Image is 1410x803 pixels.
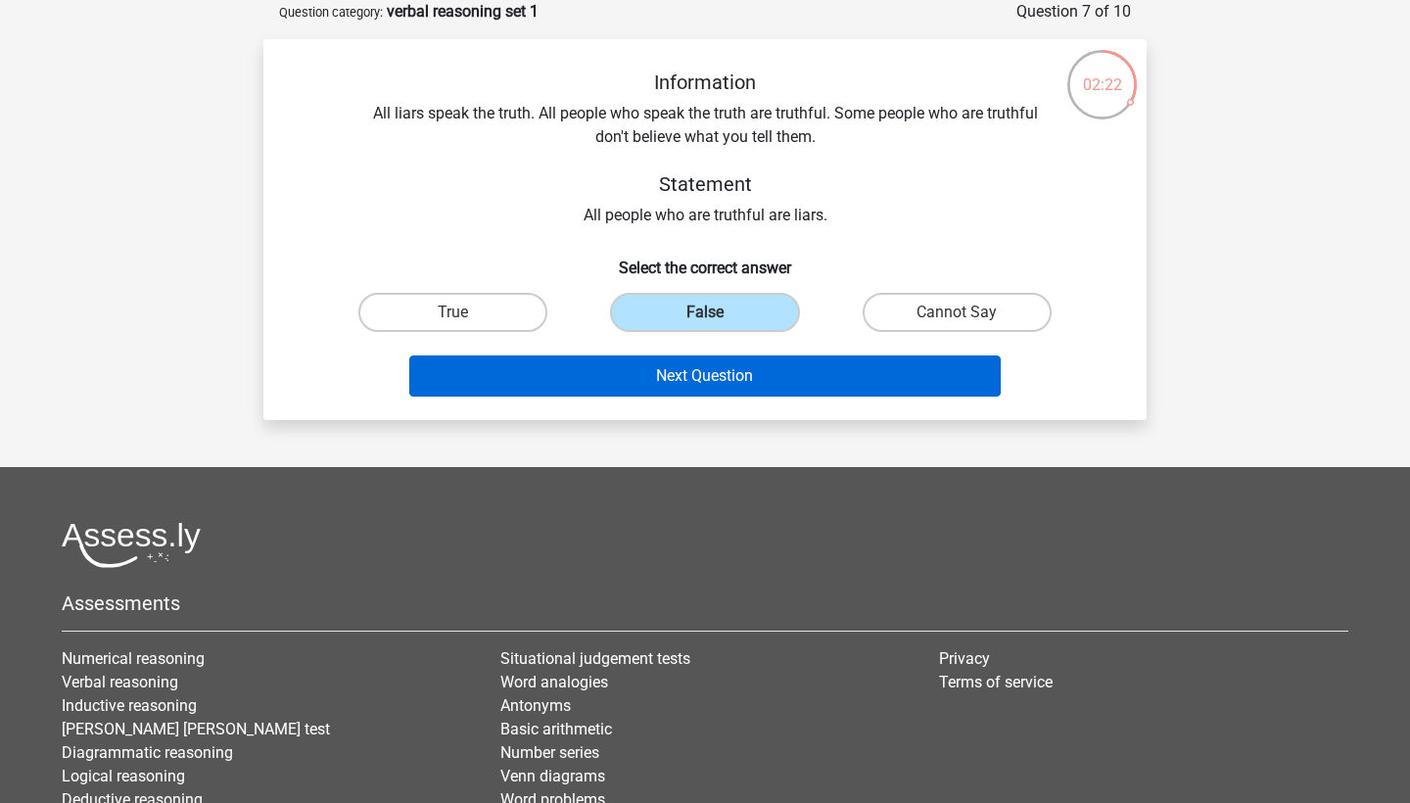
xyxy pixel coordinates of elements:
[357,172,1053,196] h5: Statement
[387,2,539,21] strong: verbal reasoning set 1
[500,767,605,785] a: Venn diagrams
[409,355,1002,397] button: Next Question
[357,71,1053,94] h5: Information
[1065,48,1139,97] div: 02:22
[62,767,185,785] a: Logical reasoning
[295,71,1115,227] div: All liars speak the truth. All people who speak the truth are truthful. Some people who are truth...
[939,649,990,668] a: Privacy
[62,696,197,715] a: Inductive reasoning
[500,696,571,715] a: Antonyms
[358,293,547,332] label: True
[62,591,1348,615] h5: Assessments
[279,5,383,20] small: Question category:
[500,649,690,668] a: Situational judgement tests
[500,673,608,691] a: Word analogies
[610,293,799,332] label: False
[295,243,1115,277] h6: Select the correct answer
[62,720,330,738] a: [PERSON_NAME] [PERSON_NAME] test
[62,522,201,568] img: Assessly logo
[500,743,599,762] a: Number series
[863,293,1052,332] label: Cannot Say
[500,720,612,738] a: Basic arithmetic
[62,743,233,762] a: Diagrammatic reasoning
[939,673,1053,691] a: Terms of service
[62,673,178,691] a: Verbal reasoning
[62,649,205,668] a: Numerical reasoning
